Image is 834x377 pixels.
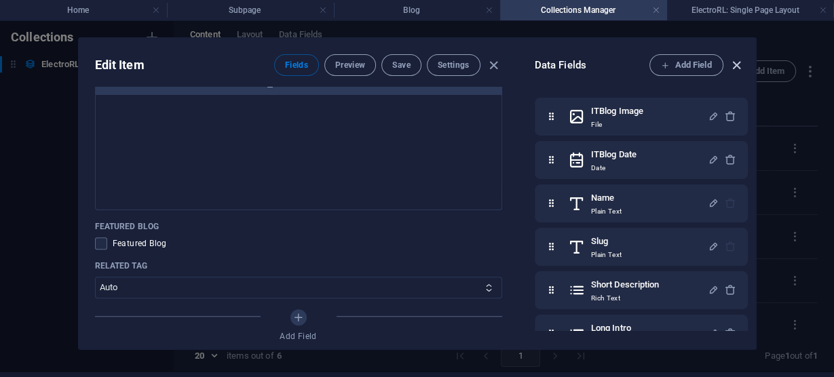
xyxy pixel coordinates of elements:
span: Preview [335,60,365,71]
span: Settings [438,60,470,71]
h4: Blog [334,3,501,18]
button: Preview [324,54,376,76]
span: Save [392,60,410,71]
p: File [591,119,643,130]
span: Fields [285,60,308,71]
button: Settings [427,54,480,76]
span: Add Field [661,57,712,73]
button: Save [381,54,421,76]
h6: Data Fields [535,57,649,73]
h6: ITBlog Image [591,103,643,119]
p: Date [591,163,637,174]
button: Fields [274,54,319,76]
p: Featured Blog [95,221,502,232]
h6: Long Intro [591,320,631,336]
button: Add Field [649,54,723,76]
h4: ElectroRL: Single Page Layout [667,3,834,18]
p: Plain Text [591,250,622,260]
p: Plain Text [591,206,622,217]
h4: Collections Manager [500,3,667,18]
p: Rich Text [591,293,660,304]
h6: Short Description [591,277,660,293]
span: Add Field [280,331,317,342]
p: Related Tag [95,260,502,271]
h6: Slug [591,233,622,250]
h4: Subpage [167,3,334,18]
button: Add Field [290,309,307,325]
h6: ITBlog Date [591,146,637,163]
h6: Name [591,190,622,206]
